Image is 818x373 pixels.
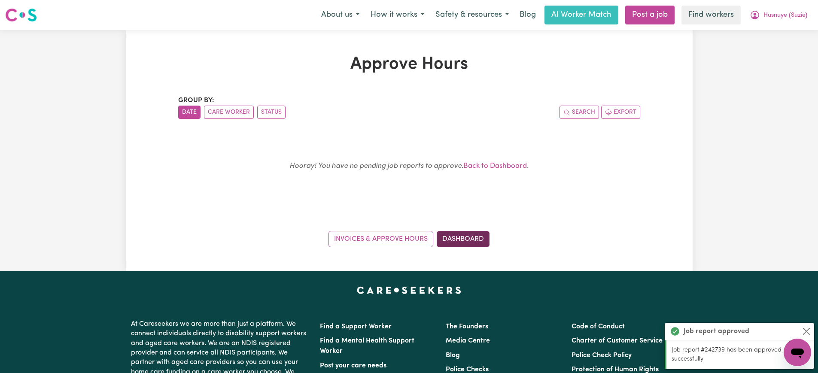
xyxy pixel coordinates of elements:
[320,337,414,355] a: Find a Mental Health Support Worker
[601,106,640,119] button: Export
[784,339,811,366] iframe: Button to launch messaging window
[572,352,632,359] a: Police Check Policy
[328,231,433,247] a: Invoices & Approve Hours
[446,337,490,344] a: Media Centre
[204,106,254,119] button: sort invoices by care worker
[544,6,618,24] a: AI Worker Match
[5,7,37,23] img: Careseekers logo
[437,231,490,247] a: Dashboard
[257,106,286,119] button: sort invoices by paid status
[320,362,386,369] a: Post your care needs
[463,162,527,170] a: Back to Dashboard
[446,352,460,359] a: Blog
[572,366,659,373] a: Protection of Human Rights
[320,323,392,330] a: Find a Support Worker
[672,346,809,364] p: Job report #242739 has been approved successfully
[178,106,201,119] button: sort invoices by date
[744,6,813,24] button: My Account
[572,337,663,344] a: Charter of Customer Service
[681,6,741,24] a: Find workers
[316,6,365,24] button: About us
[514,6,541,24] a: Blog
[684,326,749,337] strong: Job report approved
[5,5,37,25] a: Careseekers logo
[289,162,529,170] small: .
[446,366,489,373] a: Police Checks
[178,97,214,104] span: Group by:
[289,162,463,170] em: Hooray! You have no pending job reports to approve.
[801,326,812,337] button: Close
[365,6,430,24] button: How it works
[178,54,640,75] h1: Approve Hours
[625,6,675,24] a: Post a job
[430,6,514,24] button: Safety & resources
[446,323,488,330] a: The Founders
[560,106,599,119] button: Search
[357,287,461,294] a: Careseekers home page
[763,11,807,20] span: Husnuye (Suzie)
[572,323,625,330] a: Code of Conduct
